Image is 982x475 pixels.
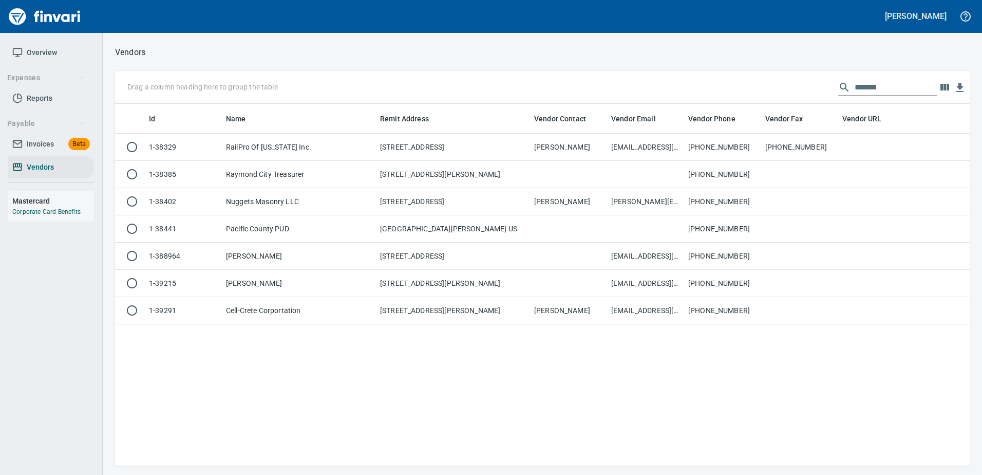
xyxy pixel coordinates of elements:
td: [PERSON_NAME] [530,297,607,324]
td: 1-38385 [145,161,222,188]
span: Vendor URL [842,113,882,125]
td: [GEOGRAPHIC_DATA][PERSON_NAME] US [376,215,530,243]
td: [PHONE_NUMBER] [684,161,761,188]
a: Corporate Card Benefits [12,208,81,215]
td: [PHONE_NUMBER] [684,215,761,243]
span: Vendor Fax [765,113,803,125]
a: Overview [8,41,94,64]
button: Download table [952,80,968,96]
p: Drag a column heading here to group the table [127,82,278,92]
button: [PERSON_NAME] [882,8,949,24]
span: Vendor Contact [534,113,599,125]
td: [STREET_ADDRESS] [376,188,530,215]
td: [PERSON_NAME] [530,134,607,161]
span: Beta [68,138,90,150]
td: [PHONE_NUMBER] [761,134,838,161]
td: [PHONE_NUMBER] [684,243,761,270]
span: Vendor Phone [688,113,749,125]
a: Reports [8,87,94,110]
span: Name [226,113,246,125]
h6: Mastercard [12,195,94,207]
td: [STREET_ADDRESS][PERSON_NAME] [376,270,530,297]
td: 1-39291 [145,297,222,324]
button: Expenses [3,68,89,87]
button: Choose columns to display [937,80,952,95]
td: Cell-Crete Corportation [222,297,376,324]
td: 1-388964 [145,243,222,270]
a: Vendors [8,156,94,179]
td: [PERSON_NAME][EMAIL_ADDRESS][DOMAIN_NAME] [607,188,684,215]
span: Id [149,113,155,125]
td: [PHONE_NUMBER] [684,270,761,297]
td: Nuggets Masonry LLC [222,188,376,215]
td: [STREET_ADDRESS] [376,134,530,161]
button: Payable [3,114,89,133]
span: Remit Address [380,113,442,125]
span: Vendor Email [611,113,656,125]
td: [PERSON_NAME] [222,243,376,270]
td: [EMAIL_ADDRESS][DOMAIN_NAME] [607,243,684,270]
span: Id [149,113,168,125]
span: Overview [27,46,57,59]
td: [PHONE_NUMBER] [684,134,761,161]
span: Vendor Email [611,113,669,125]
td: Raymond City Treasurer [222,161,376,188]
span: Expenses [7,71,85,84]
nav: breadcrumb [115,46,145,59]
span: Name [226,113,259,125]
td: [EMAIL_ADDRESS][DOMAIN_NAME] [607,134,684,161]
span: Vendor Phone [688,113,735,125]
td: 1-38441 [145,215,222,243]
td: [PERSON_NAME] [222,270,376,297]
td: [PHONE_NUMBER] [684,188,761,215]
td: [PHONE_NUMBER] [684,297,761,324]
span: Payable [7,117,85,130]
span: Remit Address [380,113,429,125]
td: [EMAIL_ADDRESS][DOMAIN_NAME] [607,270,684,297]
td: Pacific County PUD [222,215,376,243]
td: 1-39215 [145,270,222,297]
td: [EMAIL_ADDRESS][DOMAIN_NAME] [607,297,684,324]
span: Vendor Contact [534,113,586,125]
img: Finvari [6,4,83,29]
td: 1-38329 [145,134,222,161]
span: Vendor URL [842,113,895,125]
td: [STREET_ADDRESS] [376,243,530,270]
td: 1-38402 [145,188,222,215]
span: Vendors [27,161,54,174]
span: Invoices [27,138,54,151]
td: [STREET_ADDRESS][PERSON_NAME] [376,161,530,188]
td: RailPro Of [US_STATE] Inc. [222,134,376,161]
span: Reports [27,92,52,105]
a: InvoicesBeta [8,133,94,156]
span: Vendor Fax [765,113,817,125]
h5: [PERSON_NAME] [885,11,947,22]
td: [PERSON_NAME] [530,188,607,215]
td: [STREET_ADDRESS][PERSON_NAME] [376,297,530,324]
p: Vendors [115,46,145,59]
